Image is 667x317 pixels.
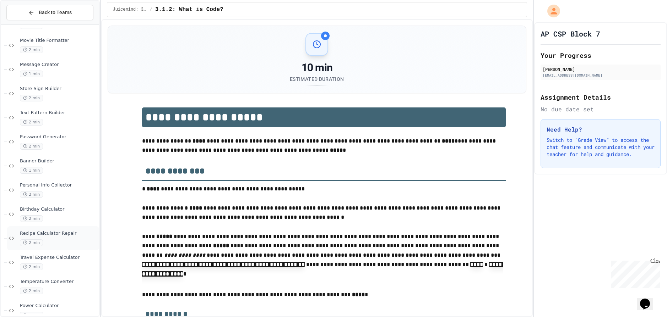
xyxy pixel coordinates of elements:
[20,167,43,174] span: 1 min
[541,50,661,60] h2: Your Progress
[20,239,43,246] span: 2 min
[20,182,98,188] span: Personal Info Collector
[608,258,660,288] iframe: chat widget
[39,9,72,16] span: Back to Teams
[6,5,93,20] button: Back to Teams
[20,134,98,140] span: Password Generator
[20,191,43,198] span: 2 min
[20,86,98,92] span: Store Sign Builder
[20,288,43,294] span: 2 min
[20,255,98,261] span: Travel Expense Calculator
[543,66,658,72] div: [PERSON_NAME]
[541,92,661,102] h2: Assignment Details
[150,7,152,12] span: /
[290,61,344,74] div: 10 min
[20,119,43,126] span: 2 min
[155,5,223,14] span: 3.1.2: What is Code?
[543,73,658,78] div: [EMAIL_ADDRESS][DOMAIN_NAME]
[20,95,43,101] span: 2 min
[3,3,49,45] div: Chat with us now!Close
[547,137,655,158] p: Switch to "Grade View" to access the chat feature and communicate with your teacher for help and ...
[20,158,98,164] span: Banner Builder
[20,71,43,77] span: 1 min
[20,230,98,237] span: Recipe Calculator Repair
[20,143,43,150] span: 2 min
[541,105,661,113] div: No due date set
[547,125,655,134] h3: Need Help?
[20,46,43,53] span: 2 min
[540,3,562,19] div: My Account
[290,76,344,83] div: Estimated Duration
[20,110,98,116] span: Text Pattern Builder
[541,29,600,39] h1: AP CSP Block 7
[20,215,43,222] span: 2 min
[20,38,98,44] span: Movie Title Formatter
[20,279,98,285] span: Temperature Converter
[20,263,43,270] span: 2 min
[20,206,98,212] span: Birthday Calculator
[20,62,98,68] span: Message Creator
[20,303,98,309] span: Power Calculator
[637,289,660,310] iframe: chat widget
[113,7,147,12] span: Juicemind: 3.1.1-3.4.4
